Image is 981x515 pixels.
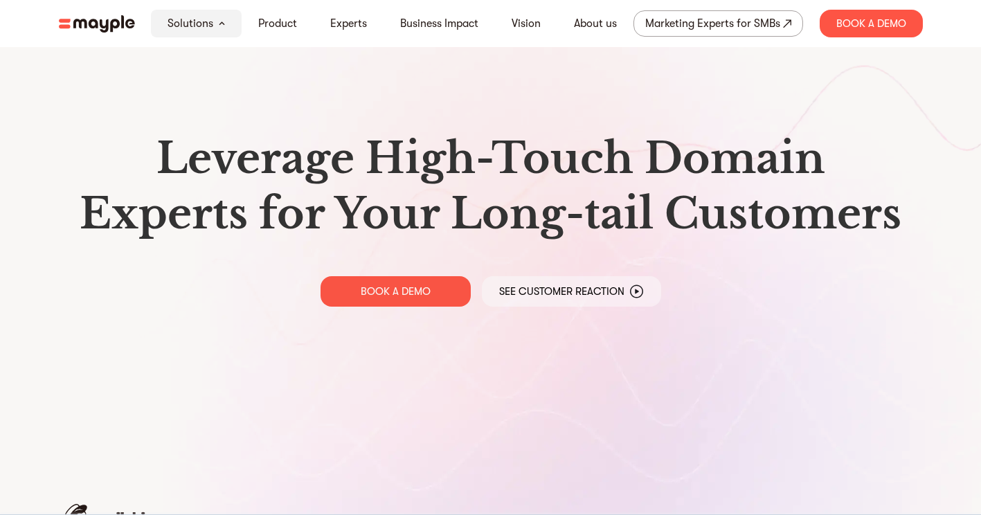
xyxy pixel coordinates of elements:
a: Business Impact [400,15,478,32]
div: Marketing Experts for SMBs [645,14,780,33]
a: Experts [330,15,367,32]
img: mayple-logo [59,15,135,33]
a: Solutions [168,15,213,32]
a: Marketing Experts for SMBs [633,10,803,37]
img: arrow-down [219,21,225,26]
a: Product [258,15,297,32]
h1: Leverage High-Touch Domain Experts for Your Long-tail Customers [70,131,912,242]
a: About us [574,15,617,32]
a: See Customer Reaction [482,276,661,307]
p: See Customer Reaction [499,284,624,298]
a: BOOK A DEMO [321,276,471,307]
div: Book A Demo [820,10,923,37]
p: BOOK A DEMO [361,284,431,298]
a: Vision [512,15,541,32]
